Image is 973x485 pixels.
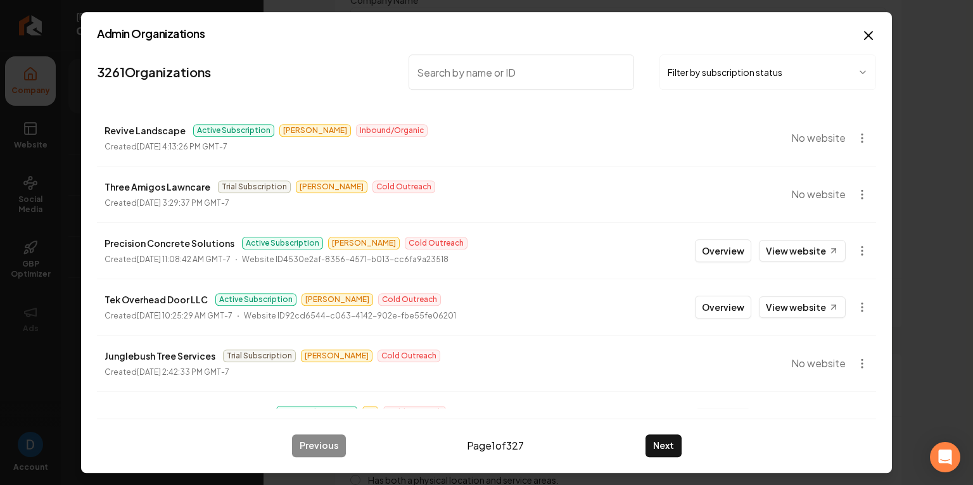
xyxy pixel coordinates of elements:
span: [PERSON_NAME] [328,237,400,249]
span: Page 1 of 327 [467,438,524,453]
a: View website [759,240,846,261]
p: Precision Concrete Solutions [105,236,234,251]
button: Overview [695,239,751,262]
span: Cold Outreach [372,180,435,193]
span: No website [791,356,846,371]
p: Tek Overhead Door LLC [105,292,208,307]
span: Active Subscription [193,124,274,137]
span: AJ [362,406,378,419]
time: [DATE] 4:13:26 PM GMT-7 [137,142,227,151]
span: [PERSON_NAME] [302,293,373,306]
time: [DATE] 11:08:42 AM GMT-7 [137,255,231,264]
span: Active Subscription [215,293,296,306]
p: Created [105,141,227,153]
span: Active Subscription [242,237,323,249]
a: View website [759,296,846,318]
span: No website [791,187,846,202]
span: [PERSON_NAME] [296,180,367,193]
p: Junglebush Tree Services [105,348,215,363]
p: Red River Plumbing & Mechanical LLC [105,405,269,420]
span: Cold Outreach [378,293,441,306]
button: Overview [695,296,751,318]
time: [DATE] 3:29:37 PM GMT-7 [137,198,229,208]
span: Trial Subscription [223,350,296,362]
span: Inbound/Organic [356,124,428,137]
span: No website [791,130,846,146]
span: [PERSON_NAME] [301,350,372,362]
time: [DATE] 2:42:33 PM GMT-7 [137,367,229,377]
span: Cold Outreach [405,237,467,249]
p: Three Amigos Lawncare [105,179,210,194]
p: Created [105,253,231,266]
p: Created [105,366,229,379]
a: 3261Organizations [97,63,211,81]
span: [PERSON_NAME] [279,124,351,137]
h2: Admin Organizations [97,28,876,39]
time: [DATE] 10:25:29 AM GMT-7 [137,311,232,320]
p: Website ID 92cd6544-c063-4142-902e-fbe55fe06201 [244,310,456,322]
button: Next [645,434,682,457]
p: Created [105,197,229,210]
span: Cold Outreach [383,406,446,419]
p: Created [105,310,232,322]
p: Revive Landscape [105,123,186,138]
p: Website ID 4530e2af-8356-4571-b013-cc6fa9a23518 [242,253,448,266]
input: Search by name or ID [409,54,634,90]
span: Trial Subscription [218,180,291,193]
span: Active Subscription [276,406,357,419]
span: Cold Outreach [378,350,440,362]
